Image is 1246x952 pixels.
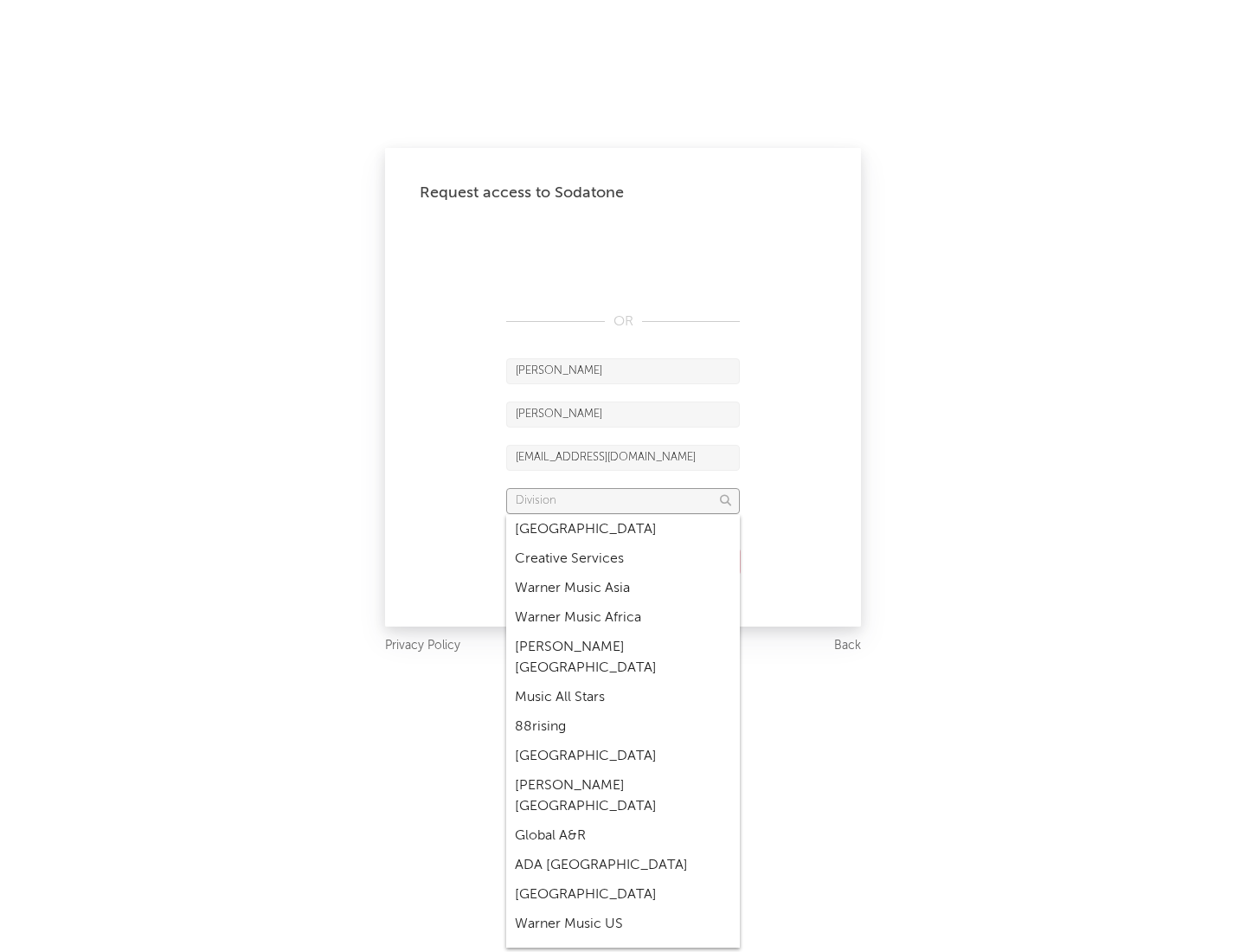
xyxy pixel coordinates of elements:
[506,771,740,821] div: [PERSON_NAME] [GEOGRAPHIC_DATA]
[506,742,740,771] div: [GEOGRAPHIC_DATA]
[834,635,861,657] a: Back
[506,851,740,880] div: ADA [GEOGRAPHIC_DATA]
[506,488,740,514] input: Division
[506,544,740,574] div: Creative Services
[506,880,740,910] div: [GEOGRAPHIC_DATA]
[506,445,740,471] input: Email
[506,910,740,939] div: Warner Music US
[506,821,740,851] div: Global A&R
[506,358,740,384] input: First Name
[420,183,826,203] div: Request access to Sodatone
[506,683,740,712] div: Music All Stars
[506,712,740,742] div: 88rising
[506,312,740,332] div: OR
[506,574,740,603] div: Warner Music Asia
[385,635,460,657] a: Privacy Policy
[506,633,740,683] div: [PERSON_NAME] [GEOGRAPHIC_DATA]
[506,402,740,428] input: Last Name
[506,515,740,544] div: [GEOGRAPHIC_DATA]
[506,603,740,633] div: Warner Music Africa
